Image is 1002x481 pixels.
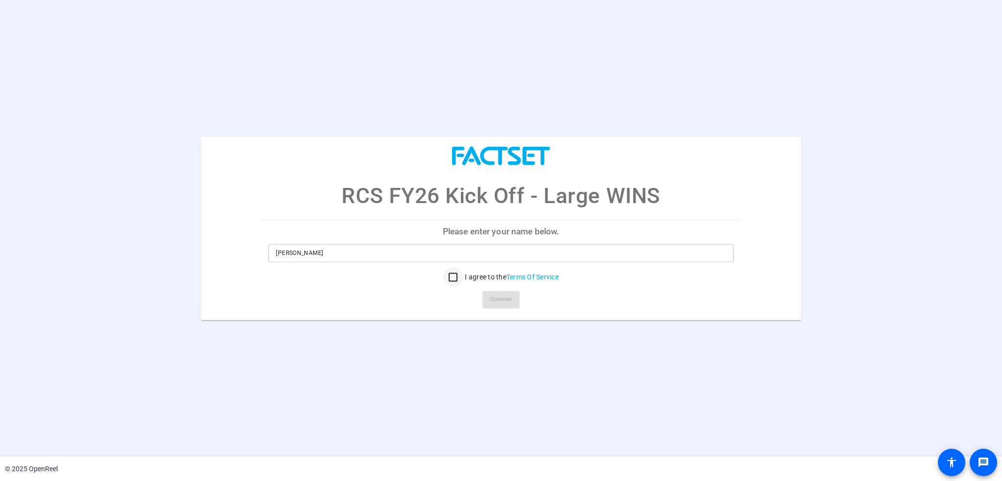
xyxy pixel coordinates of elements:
[276,247,726,259] input: Enter your name
[5,464,58,474] div: © 2025 OpenReel
[260,220,741,244] p: Please enter your name below.
[452,146,550,165] img: company-logo
[978,457,989,468] mat-icon: message
[946,457,957,468] mat-icon: accessibility
[463,272,559,282] label: I agree to the
[342,180,660,212] p: RCS FY26 Kick Off - Large WINS
[506,273,559,281] a: Terms Of Service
